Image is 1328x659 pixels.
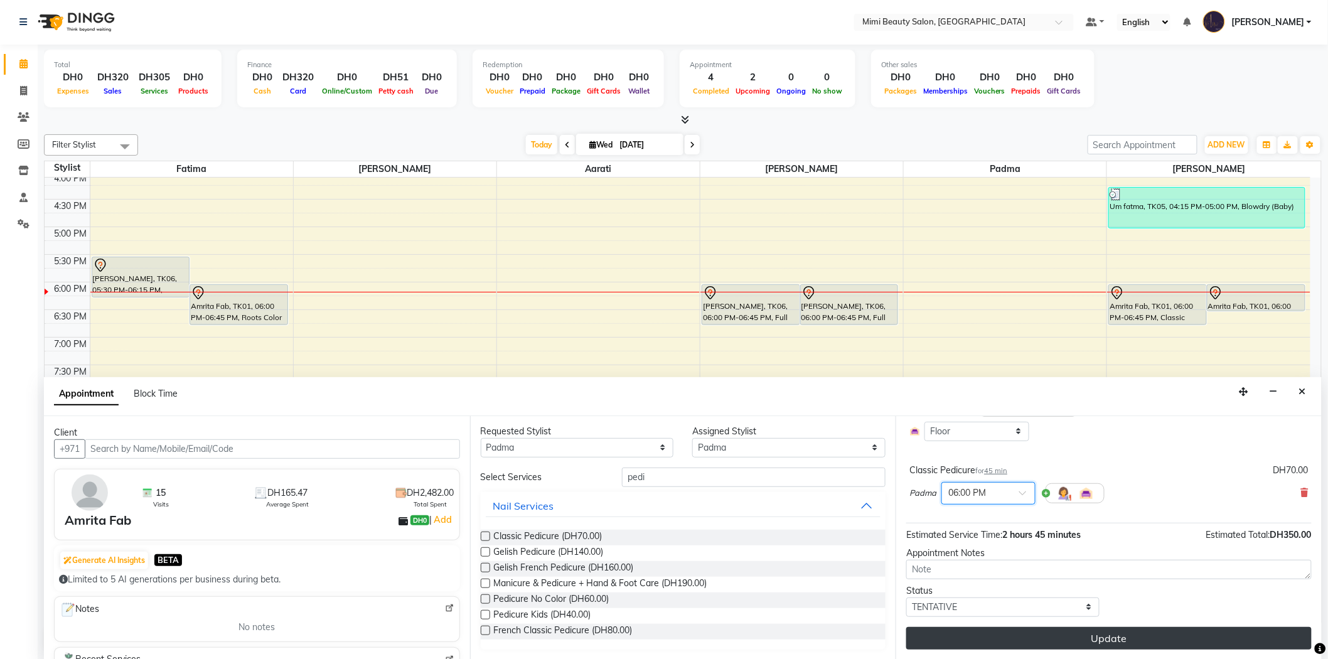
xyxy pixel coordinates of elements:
span: Prepaids [1009,87,1044,95]
span: Estimated Service Time: [906,529,1002,540]
div: DH320 [277,70,319,85]
span: Padma [904,161,1106,177]
img: Hairdresser.png [1056,486,1071,501]
div: DH0 [971,70,1009,85]
span: Packages [881,87,920,95]
div: DH70.00 [1273,464,1309,477]
span: Cash [250,87,274,95]
span: DH350.00 [1270,529,1312,540]
span: BETA [154,554,182,566]
img: Interior.png [1079,486,1094,501]
span: Classic Pedicure (DH70.00) [494,530,602,545]
div: Classic Pedicure [909,464,1007,477]
div: Stylist [45,161,90,174]
div: DH305 [134,70,175,85]
div: Status [906,584,1100,597]
span: Appointment [54,383,119,405]
div: 0 [809,70,845,85]
span: Prepaid [517,87,549,95]
span: Notes [60,602,99,618]
span: 45 min [984,466,1007,475]
div: Amrita Fab, TK01, 06:00 PM-06:30 PM, Nail Polish (Basic) [1208,285,1305,311]
span: DH0 [410,515,429,525]
span: Fatima [90,161,293,177]
span: Upcoming [732,87,773,95]
span: Filter Stylist [52,139,96,149]
a: Add [432,512,454,527]
span: Padma [909,487,936,500]
div: Amrita Fab, TK01, 06:00 PM-06:45 PM, Classic Pedicure [1109,285,1206,324]
span: [PERSON_NAME] [294,161,496,177]
div: Redemption [483,60,654,70]
div: Um fatma, TK05, 04:15 PM-05:00 PM, Blowdry (Baby) [1109,188,1305,228]
div: Assigned Stylist [692,425,886,438]
span: Services [137,87,171,95]
span: Estimated Total: [1206,529,1270,540]
span: Pedicure No Color (DH60.00) [494,592,609,608]
div: 4 [690,70,732,85]
span: Total Spent [414,500,447,509]
div: 7:30 PM [52,365,90,378]
div: DH51 [375,70,417,85]
div: 4:00 PM [52,172,90,185]
div: Nail Services [493,498,554,513]
div: Client [54,426,460,439]
div: DH0 [417,70,447,85]
span: Completed [690,87,732,95]
span: [PERSON_NAME] [1107,161,1310,177]
span: Online/Custom [319,87,375,95]
input: Search Appointment [1088,135,1197,154]
button: ADD NEW [1205,136,1248,154]
span: Gift Cards [1044,87,1084,95]
span: Card [287,87,309,95]
div: Total [54,60,212,70]
input: Search by Name/Mobile/Email/Code [85,439,460,459]
span: Visits [153,500,169,509]
div: DH0 [247,70,277,85]
img: Interior.png [909,426,921,437]
span: French Classic Pedicure (DH80.00) [494,624,633,640]
img: Loriene [1203,11,1225,33]
div: DH0 [1044,70,1084,85]
span: Package [549,87,584,95]
button: Close [1293,382,1312,402]
div: Appointment [690,60,845,70]
div: Amrita Fab [65,511,131,530]
div: [PERSON_NAME], TK06, 06:00 PM-06:45 PM, Full Arm Waxing [702,285,800,324]
span: 15 [156,486,166,500]
input: 2025-09-03 [616,136,678,154]
span: Vouchers [971,87,1009,95]
div: DH0 [584,70,624,85]
button: Generate AI Insights [60,552,148,569]
img: logo [32,4,118,40]
span: Expenses [54,87,92,95]
div: 4:30 PM [52,200,90,213]
span: [PERSON_NAME] [1231,16,1304,29]
span: Gelish French Pedicure (DH160.00) [494,561,634,577]
small: for [975,466,1007,475]
div: DH0 [319,70,375,85]
span: DH165.47 [268,486,308,500]
button: +971 [54,439,85,459]
div: DH0 [881,70,920,85]
span: Due [422,87,442,95]
div: DH0 [920,70,971,85]
span: ADD NEW [1208,140,1245,149]
input: Search by service name [622,468,886,487]
div: Limited to 5 AI generations per business during beta. [59,573,455,586]
div: Other sales [881,60,1084,70]
span: No show [809,87,845,95]
span: Ongoing [773,87,809,95]
div: DH0 [175,70,212,85]
span: | [429,512,454,527]
span: Block Time [134,388,178,399]
span: DH2,482.00 [407,486,454,500]
span: Voucher [483,87,517,95]
div: Appointment Notes [906,547,1312,560]
div: 7:00 PM [52,338,90,351]
span: No notes [238,621,275,634]
span: Today [526,135,557,154]
div: DH320 [92,70,134,85]
div: [PERSON_NAME], TK06, 05:30 PM-06:15 PM, Brazilian Waxing [92,257,190,297]
span: Products [175,87,212,95]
